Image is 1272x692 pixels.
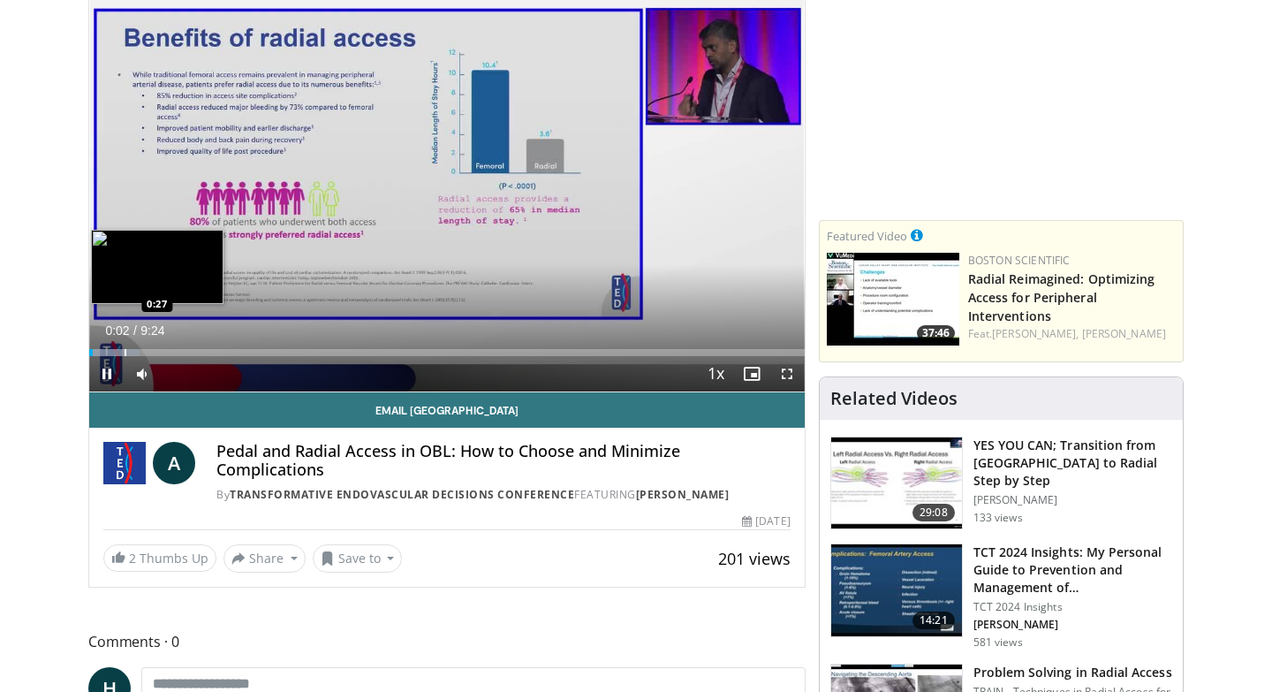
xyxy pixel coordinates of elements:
[973,664,1172,681] h3: Problem Solving in Radial Access
[230,487,574,502] a: Transformative Endovascular Decisions Conference
[223,544,306,573] button: Share
[734,356,769,392] button: Enable picture-in-picture mode
[103,442,146,484] img: Transformative Endovascular Decisions Conference
[133,323,137,338] span: /
[968,326,1176,342] div: Feat.
[992,326,1079,341] a: [PERSON_NAME],
[742,513,790,529] div: [DATE]
[912,612,955,629] span: 14:21
[769,356,805,392] button: Fullscreen
[313,544,403,573] button: Save to
[917,325,955,341] span: 37:46
[216,487,791,503] div: By FEATURING
[973,544,1172,597] h3: TCT 2024 Insights: My Personal Guide to Prevention and Management of…
[105,323,129,338] span: 0:02
[827,228,907,244] small: Featured Video
[88,630,806,653] span: Comments 0
[1082,326,1166,341] a: [PERSON_NAME]
[89,349,805,356] div: Progress Bar
[968,253,1071,268] a: Boston Scientific
[973,493,1172,507] p: [PERSON_NAME]
[103,544,216,572] a: 2 Thumbs Up
[973,600,1172,614] p: TCT 2024 Insights
[216,442,791,480] h4: Pedal and Radial Access in OBL: How to Choose and Minimize Complications
[827,253,959,346] img: c038ed19-16d5-403f-b698-1d621e3d3fd1.150x105_q85_crop-smart_upscale.jpg
[125,356,160,392] button: Mute
[830,437,1172,530] a: 29:08 YES YOU CAN; Transition from [GEOGRAPHIC_DATA] to Radial Step by Step [PERSON_NAME] 133 views
[831,544,962,636] img: ad24d5f8-8ddb-4480-be1f-86f92958c549.150x105_q85_crop-smart_upscale.jpg
[89,392,805,428] a: Email [GEOGRAPHIC_DATA]
[831,437,962,529] img: 0e77d9e2-c3e9-4336-aba1-3a2cfcab58f3.150x105_q85_crop-smart_upscale.jpg
[830,388,958,409] h4: Related Videos
[827,253,959,346] a: 37:46
[718,548,791,569] span: 201 views
[830,544,1172,650] a: 14:21 TCT 2024 Insights: My Personal Guide to Prevention and Management of… TCT 2024 Insights [PE...
[973,511,1023,525] p: 133 views
[973,635,1023,650] p: 581 views
[129,550,136,567] span: 2
[153,442,195,484] a: A
[973,618,1172,632] p: [PERSON_NAME]
[973,437,1172,490] h3: YES YOU CAN; Transition from [GEOGRAPHIC_DATA] to Radial Step by Step
[140,323,164,338] span: 9:24
[91,230,223,304] img: image.jpeg
[636,487,730,502] a: [PERSON_NAME]
[912,504,955,521] span: 29:08
[89,356,125,392] button: Pause
[699,356,734,392] button: Playback Rate
[968,270,1155,324] a: Radial Reimagined: Optimizing Access for Peripheral Interventions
